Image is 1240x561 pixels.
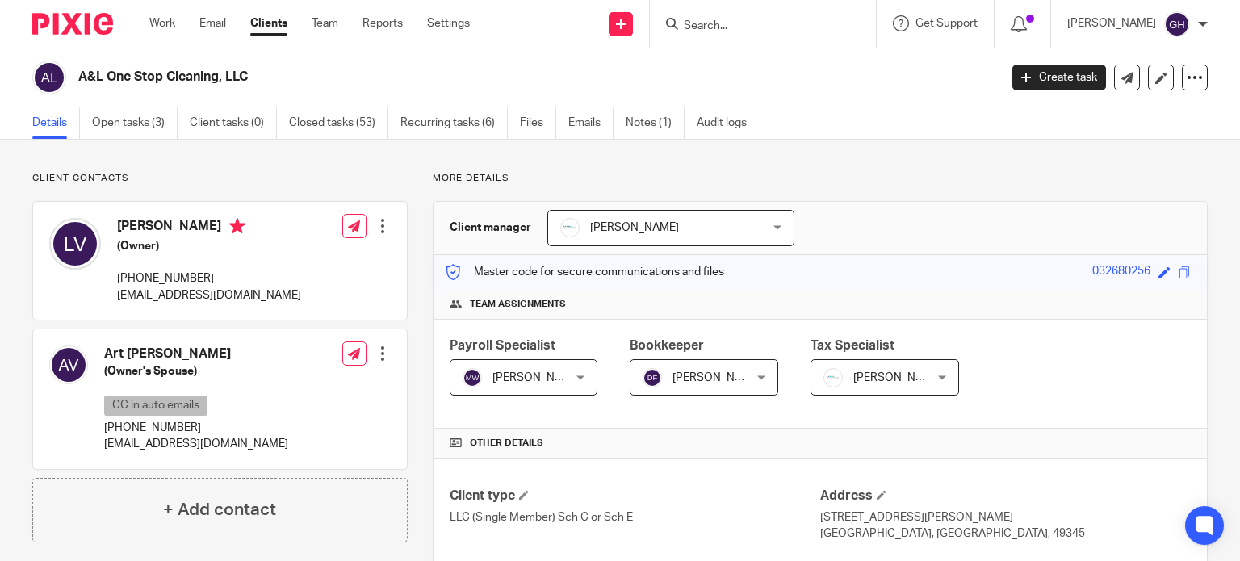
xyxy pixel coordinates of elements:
[32,107,80,139] a: Details
[643,368,662,387] img: svg%3E
[190,107,277,139] a: Client tasks (0)
[470,437,543,450] span: Other details
[117,218,301,238] h4: [PERSON_NAME]
[915,18,978,29] span: Get Support
[823,368,843,387] img: _Logo.png
[104,345,288,362] h4: Art [PERSON_NAME]
[149,15,175,31] a: Work
[117,238,301,254] h5: (Owner)
[446,264,724,280] p: Master code for secure communications and files
[92,107,178,139] a: Open tasks (3)
[450,220,531,236] h3: Client manager
[1067,15,1156,31] p: [PERSON_NAME]
[78,69,806,86] h2: A&L One Stop Cleaning, LLC
[672,372,761,383] span: [PERSON_NAME]
[362,15,403,31] a: Reports
[450,488,820,504] h4: Client type
[697,107,759,139] a: Audit logs
[811,339,894,352] span: Tax Specialist
[427,15,470,31] a: Settings
[1092,263,1150,282] div: 032680256
[626,107,685,139] a: Notes (1)
[117,270,301,287] p: [PHONE_NUMBER]
[520,107,556,139] a: Files
[229,218,245,234] i: Primary
[492,372,581,383] span: [PERSON_NAME]
[199,15,226,31] a: Email
[32,61,66,94] img: svg%3E
[104,436,288,452] p: [EMAIL_ADDRESS][DOMAIN_NAME]
[49,345,88,384] img: svg%3E
[104,396,207,416] p: CC in auto emails
[289,107,388,139] a: Closed tasks (53)
[1164,11,1190,37] img: svg%3E
[630,339,704,352] span: Bookkeeper
[820,525,1191,542] p: [GEOGRAPHIC_DATA], [GEOGRAPHIC_DATA], 49345
[590,222,679,233] span: [PERSON_NAME]
[853,372,942,383] span: [PERSON_NAME]
[104,420,288,436] p: [PHONE_NUMBER]
[163,497,276,522] h4: + Add contact
[820,488,1191,504] h4: Address
[117,287,301,304] p: [EMAIL_ADDRESS][DOMAIN_NAME]
[820,509,1191,525] p: [STREET_ADDRESS][PERSON_NAME]
[250,15,287,31] a: Clients
[568,107,614,139] a: Emails
[400,107,508,139] a: Recurring tasks (6)
[312,15,338,31] a: Team
[49,218,101,270] img: svg%3E
[32,13,113,35] img: Pixie
[450,339,555,352] span: Payroll Specialist
[682,19,827,34] input: Search
[32,172,408,185] p: Client contacts
[104,363,288,379] h5: (Owner's Spouse)
[463,368,482,387] img: svg%3E
[470,298,566,311] span: Team assignments
[433,172,1208,185] p: More details
[1012,65,1106,90] a: Create task
[450,509,820,525] p: LLC (Single Member) Sch C or Sch E
[560,218,580,237] img: _Logo.png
